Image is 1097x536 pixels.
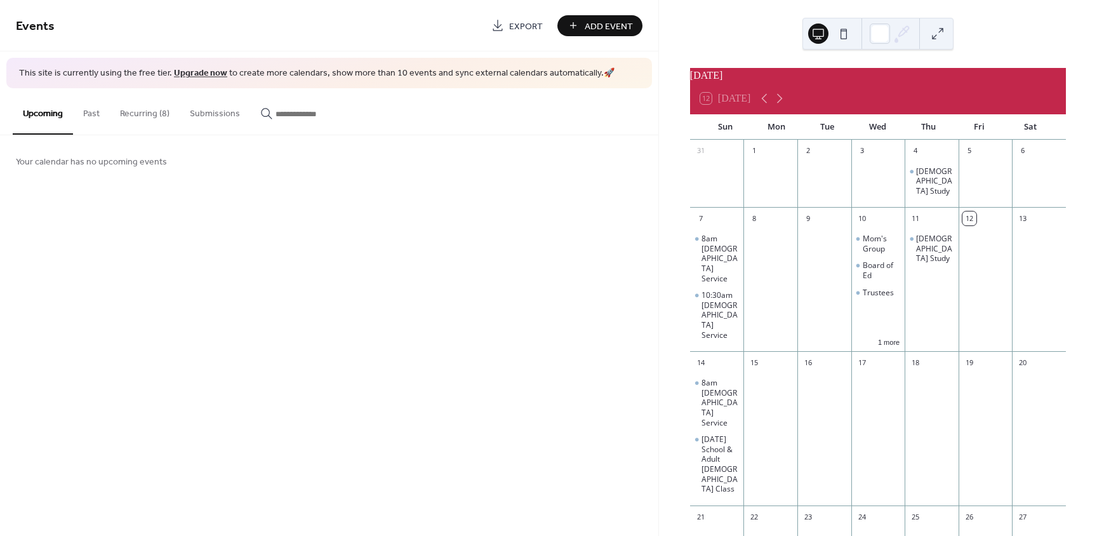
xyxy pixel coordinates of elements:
[509,20,543,33] span: Export
[180,88,250,133] button: Submissions
[482,15,552,36] a: Export
[110,88,180,133] button: Recurring (8)
[747,510,761,524] div: 22
[13,88,73,135] button: Upcoming
[19,67,615,80] span: This site is currently using the free tier. to create more calendars, show more than 10 events an...
[863,288,894,298] div: Trustees
[863,234,900,253] div: Mom's Group
[873,336,905,347] button: 1 more
[751,114,802,140] div: Mon
[802,114,853,140] div: Tue
[853,114,903,140] div: Wed
[690,68,1066,83] div: [DATE]
[701,234,739,283] div: 8am [DEMOGRAPHIC_DATA] Service
[557,15,642,36] button: Add Event
[905,234,959,264] div: Bible Study
[16,14,55,39] span: Events
[855,211,869,225] div: 10
[962,211,976,225] div: 12
[851,288,905,298] div: Trustees
[908,211,922,225] div: 11
[701,434,739,494] div: [DATE] School & Adult [DEMOGRAPHIC_DATA] Class
[694,144,708,158] div: 31
[690,434,744,494] div: Sunday School & Adult Bible Class
[1016,211,1030,225] div: 13
[747,356,761,370] div: 15
[855,356,869,370] div: 17
[700,114,751,140] div: Sun
[962,510,976,524] div: 26
[908,144,922,158] div: 4
[694,356,708,370] div: 14
[962,144,976,158] div: 5
[916,234,954,264] div: [DEMOGRAPHIC_DATA] Study
[1016,356,1030,370] div: 20
[855,144,869,158] div: 3
[908,510,922,524] div: 25
[863,260,900,280] div: Board of Ed
[1016,144,1030,158] div: 6
[801,356,815,370] div: 16
[694,211,708,225] div: 7
[851,260,905,280] div: Board of Ed
[701,290,739,340] div: 10:30am [DEMOGRAPHIC_DATA] Service
[851,234,905,253] div: Mom's Group
[903,114,954,140] div: Thu
[73,88,110,133] button: Past
[801,144,815,158] div: 2
[690,290,744,340] div: 10:30am Church Service
[905,166,959,196] div: Bible Study
[855,510,869,524] div: 24
[174,65,227,82] a: Upgrade now
[916,166,954,196] div: [DEMOGRAPHIC_DATA] Study
[690,234,744,283] div: 8am Church Service
[690,378,744,427] div: 8am Church Service
[954,114,1005,140] div: Fri
[747,144,761,158] div: 1
[694,510,708,524] div: 21
[1016,510,1030,524] div: 27
[585,20,633,33] span: Add Event
[747,211,761,225] div: 8
[1005,114,1056,140] div: Sat
[16,155,167,168] span: Your calendar has no upcoming events
[701,378,739,427] div: 8am [DEMOGRAPHIC_DATA] Service
[801,211,815,225] div: 9
[908,356,922,370] div: 18
[962,356,976,370] div: 19
[801,510,815,524] div: 23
